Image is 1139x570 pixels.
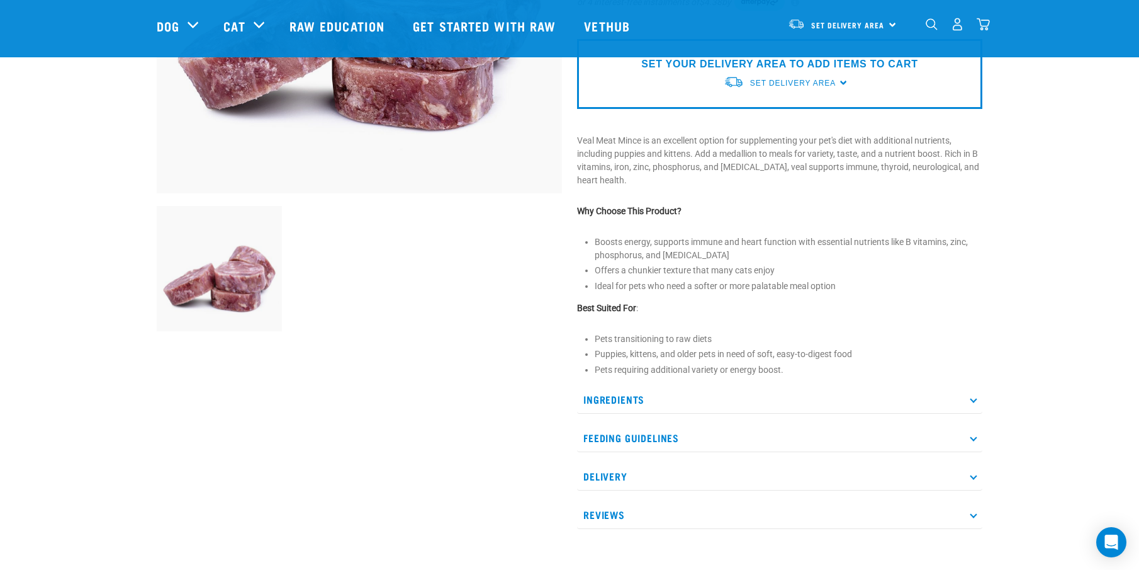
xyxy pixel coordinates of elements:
li: Offers a chunkier texture that many cats enjoy [595,264,982,277]
img: van-moving.png [788,18,805,30]
p: SET YOUR DELIVERY AREA TO ADD ITEMS TO CART [641,57,917,72]
li: Boosts energy, supports immune and heart function with essential nutrients like B vitamins, zinc,... [595,236,982,262]
img: user.png [951,18,964,31]
p: Delivery [577,462,982,491]
li: Pets requiring additional variety or energy boost. [595,363,982,377]
p: Reviews [577,501,982,529]
span: Set Delivery Area [811,23,884,28]
li: Puppies, kittens, and older pets in need of soft, easy-to-digest food [595,348,982,361]
a: Cat [223,16,245,35]
p: Veal Meat Mince is an excellent option for supplementing your pet's diet with additional nutrient... [577,134,982,187]
img: home-icon@2x.png [977,18,990,31]
p: : [577,302,982,315]
img: home-icon-1@2x.png [926,18,938,30]
p: Ingredients [577,385,982,414]
li: Pets transitioning to raw diets [595,333,982,346]
img: van-moving.png [724,76,744,89]
a: Vethub [571,1,646,51]
li: Ideal for pets who need a softer or more palatable meal option [595,280,982,293]
a: Get started with Raw [400,1,571,51]
img: 1160 Veal Meat Mince Medallions 01 [157,206,282,331]
strong: Best Suited For [577,303,636,313]
a: Dog [157,16,179,35]
div: Open Intercom Messenger [1096,527,1126,557]
strong: Why Choose This Product? [577,206,682,216]
span: Set Delivery Area [750,79,836,88]
a: Raw Education [277,1,400,51]
p: Feeding Guidelines [577,424,982,452]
